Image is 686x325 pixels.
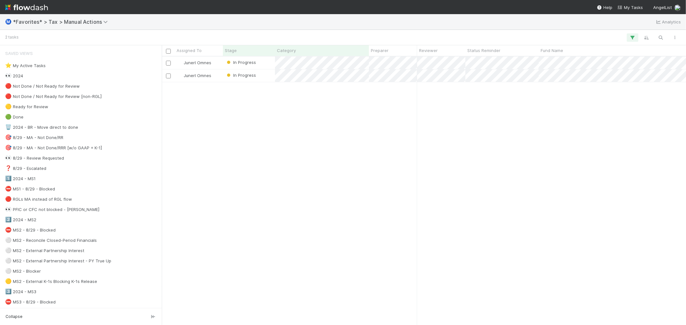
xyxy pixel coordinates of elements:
[225,72,256,78] div: In Progress
[5,154,64,162] div: 8/29 - Review Requested
[5,34,19,40] small: 2 tasks
[178,60,183,65] img: avatar_de77a991-7322-4664-a63d-98ba485ee9e0.png
[177,59,211,66] div: Junerl Omnes
[371,47,389,54] span: Preparer
[617,4,643,11] a: My Tasks
[5,135,12,140] span: 🎯
[184,60,211,65] span: Junerl Omnes
[5,165,12,171] span: ❓
[177,72,211,79] div: Junerl Omnes
[5,72,23,80] div: 2024
[5,248,12,253] span: ⚪
[674,4,681,11] img: avatar_de77a991-7322-4664-a63d-98ba485ee9e0.png
[655,18,681,26] a: Analytics
[467,47,500,54] span: Status Reminder
[5,73,12,78] span: 👀
[5,164,46,172] div: 8/29 - Escalated
[5,113,23,121] div: Done
[5,217,12,222] span: 2️⃣
[5,114,12,119] span: 🟢
[5,185,55,193] div: MS1 - 8/29 - Blocked
[653,5,672,10] span: AngelList
[5,82,80,90] div: Not Done / Not Ready for Review
[5,206,99,214] div: PFIC or CFC not blocked - [PERSON_NAME]
[5,83,12,89] span: 🔴
[5,47,33,60] span: Saved Views
[597,4,612,11] div: Help
[166,74,171,78] input: Toggle Row Selected
[541,47,563,54] span: Fund Name
[5,258,12,263] span: ⚪
[177,47,202,54] span: Assigned To
[5,257,111,265] div: MS2 - External Partnership Interest - PY True Up
[5,186,12,191] span: ⛔
[5,226,56,234] div: MS2 - 8/29 - Blocked
[5,277,97,285] div: MS2 - External K-1s Blocking K-1s Release
[5,237,12,243] span: ⚪
[5,123,78,131] div: 2024 - BR - Move direct to done
[166,49,171,54] input: Toggle All Rows Selected
[5,206,12,212] span: 👀
[5,288,36,296] div: 2024 - MS3
[184,73,211,78] span: Junerl Omnes
[225,73,256,78] span: In Progress
[5,124,12,130] span: 🗑️
[178,73,183,78] img: avatar_de77a991-7322-4664-a63d-98ba485ee9e0.png
[5,247,84,255] div: MS2 - External Partnership Interest
[277,47,296,54] span: Category
[5,289,12,294] span: 3️⃣
[5,196,12,202] span: 🔴
[5,19,12,24] span: Ⓜ️
[5,175,36,183] div: 2024 - MS1
[617,5,643,10] span: My Tasks
[5,62,46,70] div: My Active Tasks
[225,60,256,65] span: In Progress
[5,103,48,111] div: Ready for Review
[5,195,72,203] div: RGLs MA instead of RGL flow
[225,47,237,54] span: Stage
[5,278,12,284] span: 🟡
[5,134,63,142] div: 8/29 - MA - Not Done/RR
[5,227,12,233] span: ⛔
[5,144,102,152] div: 8/29 - MA - Not Done/RRR [w/o GAAP + K-1]
[5,155,12,161] span: 👀
[166,61,171,66] input: Toggle Row Selected
[5,63,12,68] span: ⭐
[5,2,48,13] img: logo-inverted-e16ddd16eac7371096b0.svg
[13,19,111,25] span: *Favorites* > Tax > Manual Actions
[5,216,36,224] div: 2024 - MS2
[5,92,102,101] div: Not Done / Not Ready for Review [non-RGL]
[5,299,12,304] span: ⛔
[5,145,12,150] span: 🎯
[5,314,23,320] span: Collapse
[5,298,56,306] div: MS3 - 8/29 - Blocked
[5,267,41,275] div: MS2 - Blocker
[225,59,256,66] div: In Progress
[419,47,438,54] span: Reviewer
[5,268,12,274] span: ⚪
[5,236,97,244] div: MS2 - Reconcile Closed-Period Financials
[5,93,12,99] span: 🔴
[5,104,12,109] span: 🟡
[5,176,12,181] span: 1️⃣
